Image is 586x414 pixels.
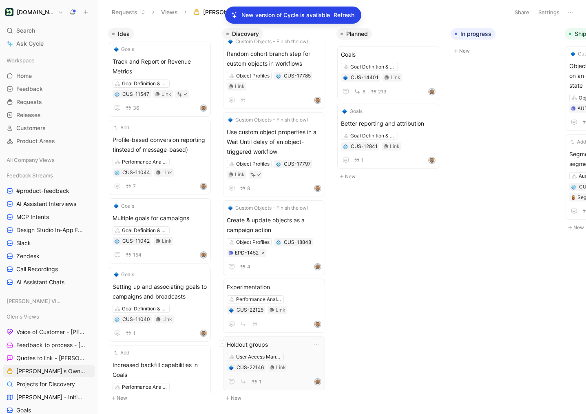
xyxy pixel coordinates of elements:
[201,184,206,189] img: avatar
[122,237,150,245] div: CUS-11042
[336,28,372,40] button: Planned
[7,171,53,179] span: Feedback Streams
[223,34,325,109] a: 🔷Custom Objects - Finish the owlRandom cohort branch step for custom objects in workflowsObject P...
[315,264,321,270] img: avatar
[114,91,120,97] button: 💠
[571,184,577,190] button: 💠
[16,124,46,132] span: Customers
[223,336,325,390] a: Holdout groupsUser Access ManagementLink1avatar
[3,339,95,351] a: Feedback to process - [PERSON_NAME]
[3,169,95,182] div: Feedback Streams
[5,8,13,16] img: Customer.io
[17,9,55,16] h1: [DOMAIN_NAME]
[114,204,119,208] img: 🔷
[378,89,387,94] span: 219
[122,168,150,177] div: CUS-11044
[227,340,321,350] span: Holdout groups
[3,224,95,236] a: Design Studio In-App Feedback
[124,329,137,338] button: 1
[16,26,35,35] span: Search
[201,330,206,336] img: avatar
[228,206,233,210] img: 🔷
[114,170,120,175] div: 💠
[190,6,345,18] button: [PERSON_NAME]'s Owned ProjectsGlen's Views
[114,238,120,244] button: 💠
[451,46,558,56] button: New
[113,135,207,155] span: Profile-based conversion reporting (instead of message-based)
[122,315,150,323] div: CUS-11040
[133,252,142,257] span: 154
[113,349,130,357] button: Add
[229,308,234,313] img: 🔷
[114,317,120,322] button: 💠
[571,51,575,56] img: 🔷
[236,160,270,168] div: Object Profiles
[276,363,286,372] div: Link
[227,204,309,212] button: 🔷Custom Objects - Finish the owl
[3,365,95,377] a: [PERSON_NAME]'s Owned Projects
[315,379,321,385] img: avatar
[350,132,396,140] div: Goal Definition & Attribution
[113,57,207,76] span: Track and Report or Revenue Metrics
[228,307,234,313] button: 🔷
[16,213,49,221] span: MCP Intents
[227,127,321,157] span: Use custom object properties in a Wait Until delay of an object-triggered workflow
[115,170,119,175] img: 💠
[229,365,234,370] img: 🔷
[228,365,234,370] button: 🔷
[16,111,41,119] span: Releases
[201,252,206,258] img: avatar
[571,185,576,190] img: 💠
[351,73,378,82] div: CUS-14401
[124,182,137,191] button: 7
[16,187,69,195] span: #product-feedback
[162,237,172,245] div: Link
[227,38,309,46] button: 🔷Custom Objects - Finish the owl
[235,204,308,212] span: Custom Objects - Finish the owl
[7,312,39,321] span: Glen's Views
[105,24,219,407] div: IdeaNew
[315,321,321,327] img: avatar
[113,202,135,210] button: 🔷Goals
[337,46,439,100] a: GoalsGoal Definition & AttributionLink8219avatar
[351,142,378,151] div: CUS-12841
[3,326,95,338] a: Voice of Customer - [PERSON_NAME]
[3,70,95,82] a: Home
[3,211,95,223] a: MCP Intents
[115,239,119,244] img: 💠
[222,393,330,403] button: New
[346,30,368,38] span: Planned
[16,252,40,260] span: Zendesk
[3,38,95,50] a: Ask Cycle
[235,116,308,124] span: Custom Objects - Finish the owl
[113,124,130,132] button: Add
[3,185,95,197] a: #product-feedback
[3,7,65,18] button: Customer.io[DOMAIN_NAME]
[7,297,62,305] span: [PERSON_NAME] Views
[276,306,285,314] div: Link
[352,156,365,165] button: 1
[3,263,95,275] a: Call Recordings
[7,156,55,164] span: All Company Views
[16,98,42,106] span: Requests
[343,75,348,80] img: 🔷
[390,142,400,151] div: Link
[16,341,86,349] span: Feedback to process - [PERSON_NAME]
[114,272,119,277] img: 🔷
[276,161,281,167] button: 💠
[336,172,444,182] button: New
[460,30,491,38] span: In progress
[201,105,206,111] img: avatar
[113,360,207,380] span: Increased backfill capabilities in Goals
[235,38,308,46] span: Custom Objects - Finish the owl
[227,116,309,124] button: 🔷Custom Objects - Finish the owl
[349,107,363,115] span: Goals
[3,276,95,288] a: AI Assistant Chats
[250,377,263,386] button: 1
[259,379,261,384] span: 1
[3,378,95,390] a: Projects for Discovery
[109,42,211,117] a: 🔷GoalsTrack and Report or Revenue MetricsGoal Definition & AttributionLink36avatar
[121,202,134,210] span: Goals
